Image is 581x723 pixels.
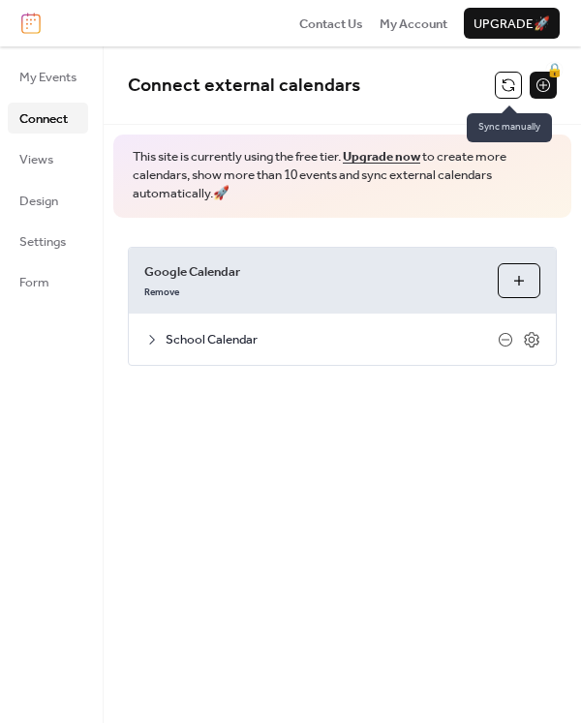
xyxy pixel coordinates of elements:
[380,14,447,33] a: My Account
[8,226,88,256] a: Settings
[299,15,363,34] span: Contact Us
[467,113,552,142] span: Sync manually
[144,262,482,282] span: Google Calendar
[133,148,552,203] span: This site is currently using the free tier. to create more calendars, show more than 10 events an...
[343,144,420,169] a: Upgrade now
[166,330,498,349] span: School Calendar
[8,143,88,174] a: Views
[144,286,179,300] span: Remove
[380,15,447,34] span: My Account
[19,273,49,292] span: Form
[8,61,88,92] a: My Events
[299,14,363,33] a: Contact Us
[474,15,550,34] span: Upgrade 🚀
[19,150,53,169] span: Views
[19,232,66,252] span: Settings
[464,8,560,39] button: Upgrade🚀
[21,13,41,34] img: logo
[19,192,58,211] span: Design
[8,185,88,216] a: Design
[8,103,88,134] a: Connect
[19,68,76,87] span: My Events
[19,109,68,129] span: Connect
[128,68,360,104] span: Connect external calendars
[8,266,88,297] a: Form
